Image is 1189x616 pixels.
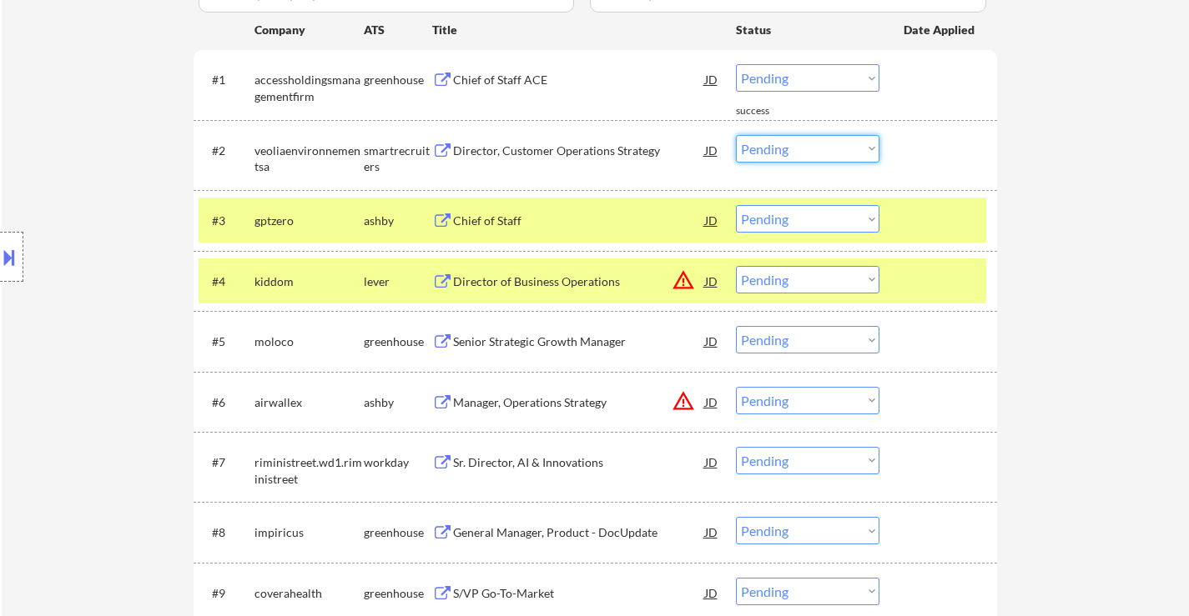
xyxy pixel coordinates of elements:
[364,72,432,88] div: greenhouse
[212,524,241,541] div: #8
[703,266,720,296] div: JD
[254,22,364,38] div: Company
[703,517,720,547] div: JD
[254,273,364,290] div: kiddom
[212,72,241,88] div: #1
[254,454,364,487] div: riministreet.wd1.riministreet
[703,205,720,235] div: JD
[364,394,432,411] div: ashby
[212,585,241,602] div: #9
[254,72,364,104] div: accessholdingsmanagementfirm
[703,387,720,417] div: JD
[254,394,364,411] div: airwallex
[703,447,720,477] div: JD
[364,22,432,38] div: ATS
[364,524,432,541] div: greenhouse
[432,22,720,38] div: Title
[703,135,720,165] div: JD
[453,72,705,88] div: Chief of Staff ACE
[254,143,364,175] div: veoliaenvironnementsa
[364,585,432,602] div: greenhouse
[254,333,364,350] div: moloco
[212,454,241,471] div: #7
[453,454,705,471] div: Sr. Director, AI & Innovations
[364,213,432,229] div: ashby
[703,326,720,356] div: JD
[453,333,705,350] div: Senior Strategic Growth Manager
[364,454,432,471] div: workday
[904,22,977,38] div: Date Applied
[364,273,432,290] div: lever
[453,273,705,290] div: Director of Business Operations
[254,585,364,602] div: coverahealth
[703,578,720,608] div: JD
[254,524,364,541] div: impiricus
[672,389,695,413] button: warning_amber
[254,213,364,229] div: gptzero
[453,394,705,411] div: Manager, Operations Strategy
[453,213,705,229] div: Chief of Staff
[736,104,803,118] div: success
[453,585,705,602] div: S/VP Go-To-Market
[364,333,432,350] div: greenhouse
[364,143,432,175] div: smartrecruiters
[453,143,705,159] div: Director, Customer Operations Strategy
[703,64,720,94] div: JD
[453,524,705,541] div: General Manager, Product - DocUpdate
[736,14,879,44] div: Status
[672,268,695,292] button: warning_amber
